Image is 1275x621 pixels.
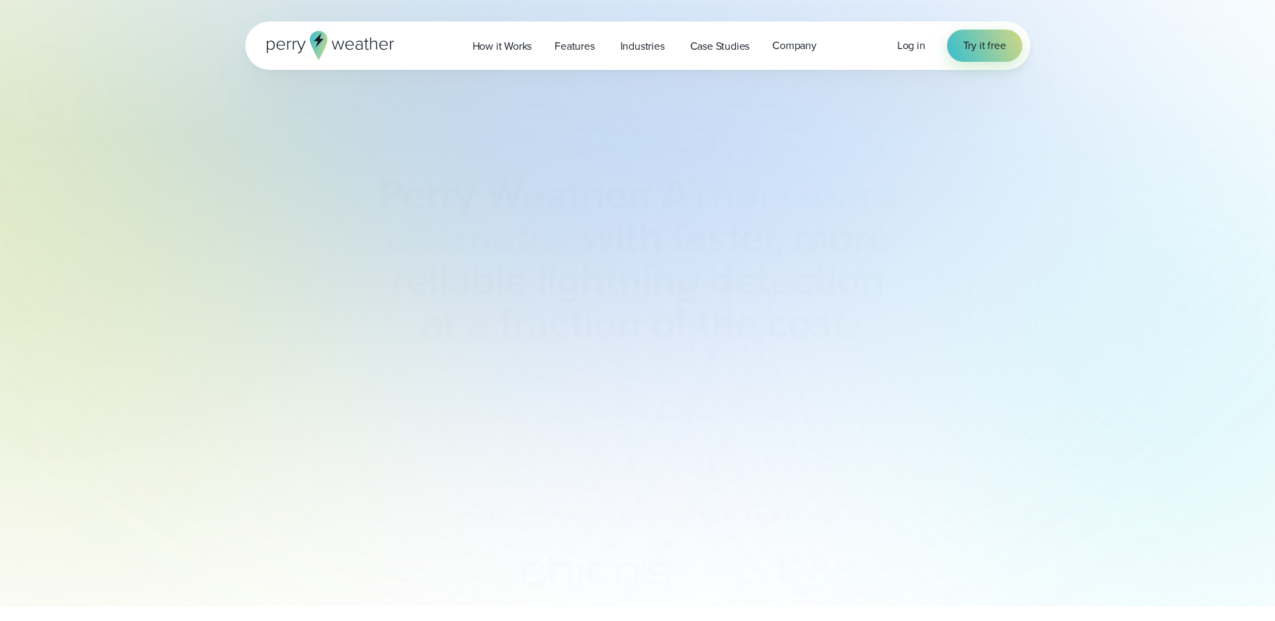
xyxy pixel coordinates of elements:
[472,38,532,54] span: How it Works
[897,38,926,54] a: Log in
[679,32,762,60] a: Case Studies
[620,38,665,54] span: Industries
[947,30,1022,62] a: Try it free
[772,38,817,54] span: Company
[963,38,1006,54] span: Try it free
[461,32,544,60] a: How it Works
[554,38,594,54] span: Features
[897,38,926,53] span: Log in
[690,38,750,54] span: Case Studies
